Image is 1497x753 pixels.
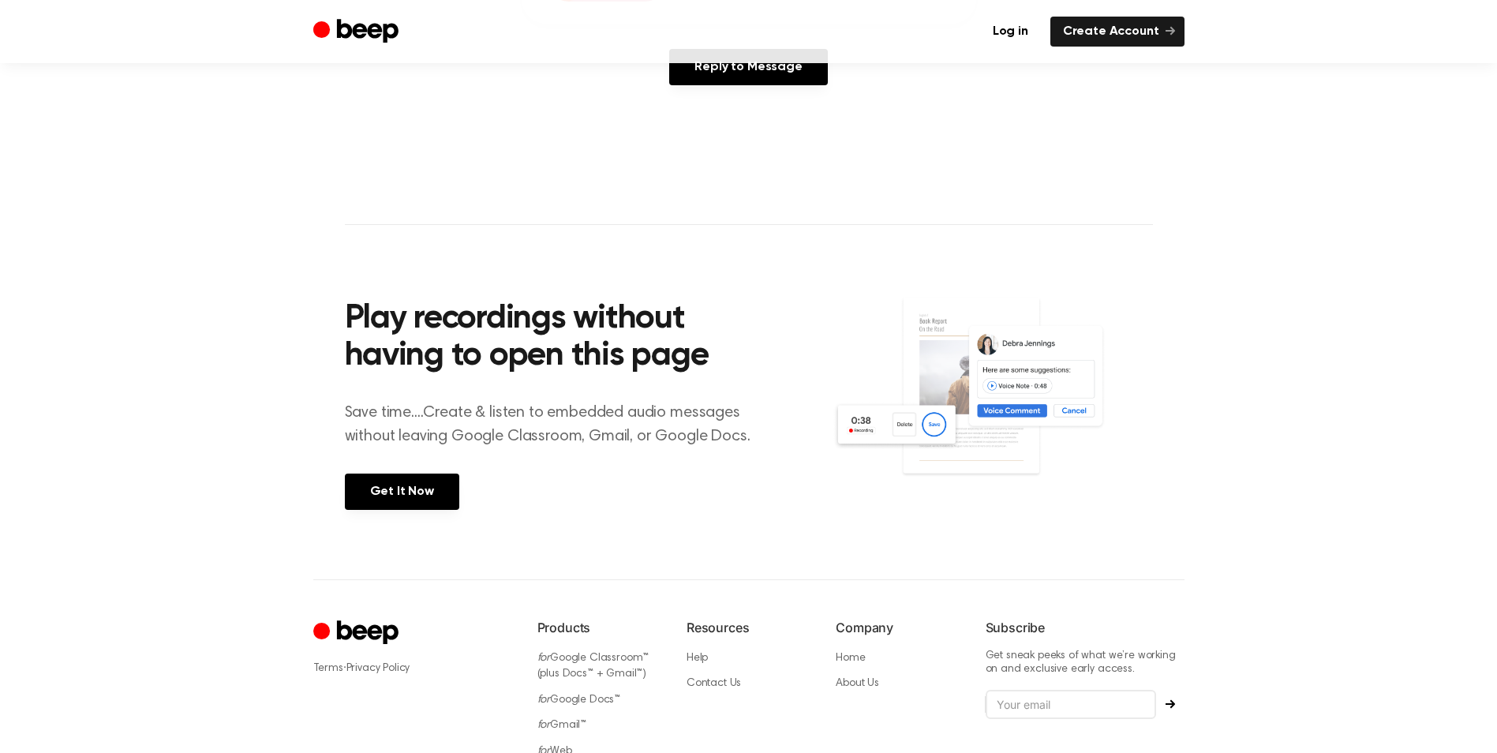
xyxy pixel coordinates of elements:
h6: Resources [687,618,810,637]
img: Voice Comments on Docs and Recording Widget [833,296,1152,508]
h6: Products [537,618,661,637]
a: Contact Us [687,678,741,689]
button: Subscribe [1156,699,1185,709]
i: for [537,653,551,664]
a: About Us [836,678,879,689]
a: Create Account [1050,17,1185,47]
a: Home [836,653,865,664]
a: Privacy Policy [346,663,410,674]
a: Reply to Message [669,49,827,85]
div: · [313,660,512,676]
p: Get sneak peeks of what we’re working on and exclusive early access. [986,650,1185,677]
a: Get It Now [345,474,459,510]
a: forGoogle Classroom™ (plus Docs™ + Gmail™) [537,653,649,680]
a: Beep [313,17,402,47]
p: Save time....Create & listen to embedded audio messages without leaving Google Classroom, Gmail, ... [345,401,770,448]
i: for [537,720,551,731]
a: forGmail™ [537,720,587,731]
a: Help [687,653,708,664]
a: Log in [980,17,1041,47]
h2: Play recordings without having to open this page [345,301,770,376]
a: Cruip [313,618,402,649]
a: forGoogle Docs™ [537,695,621,706]
h6: Company [836,618,960,637]
a: Terms [313,663,343,674]
input: Your email [986,690,1156,720]
i: for [537,695,551,706]
h6: Subscribe [986,618,1185,637]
